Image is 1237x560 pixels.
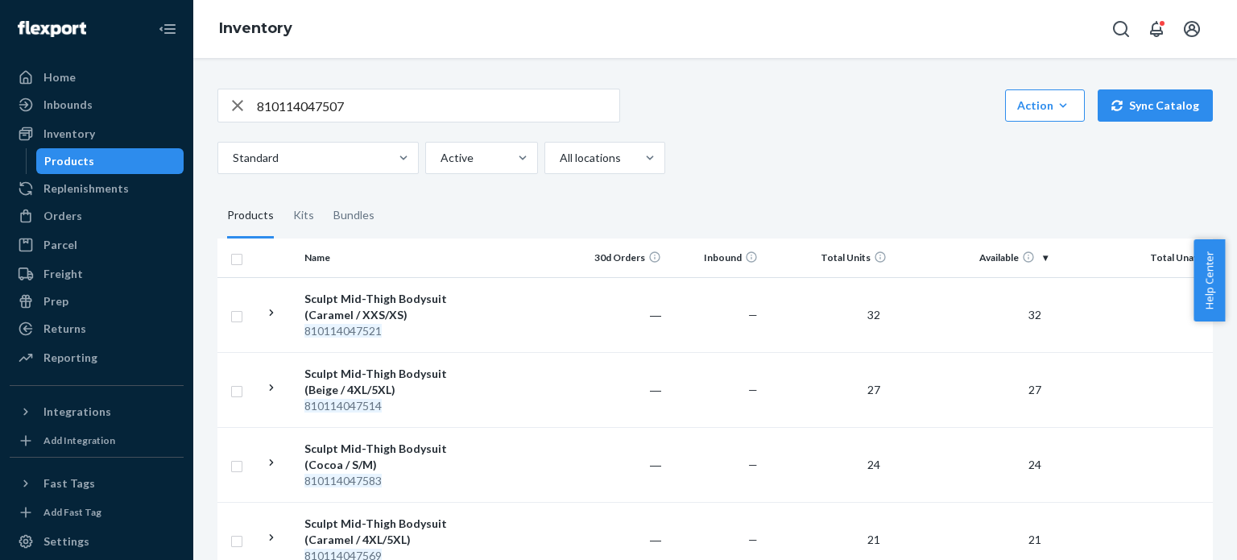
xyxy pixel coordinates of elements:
[10,176,184,201] a: Replenishments
[43,505,101,519] div: Add Fast Tag
[861,533,887,546] span: 21
[304,291,473,323] div: Sculpt Mid-Thigh Bodysuit (Caramel / XXS/XS)
[10,471,184,496] button: Fast Tags
[748,383,758,396] span: —
[43,126,95,142] div: Inventory
[1022,533,1048,546] span: 21
[10,345,184,371] a: Reporting
[227,193,274,239] div: Products
[304,441,473,473] div: Sculpt Mid-Thigh Bodysuit (Cocoa / S/M)
[44,153,94,169] div: Products
[748,458,758,471] span: —
[298,239,479,277] th: Name
[571,427,668,502] td: ―
[558,150,560,166] input: All locations
[43,533,89,550] div: Settings
[151,13,184,45] button: Close Navigation
[1176,13,1208,45] button: Open account menu
[304,324,382,338] em: 810114047521
[10,288,184,314] a: Prep
[10,529,184,554] a: Settings
[293,193,314,239] div: Kits
[10,232,184,258] a: Parcel
[333,193,374,239] div: Bundles
[10,261,184,287] a: Freight
[43,69,76,85] div: Home
[43,404,111,420] div: Integrations
[1140,13,1173,45] button: Open notifications
[43,180,129,197] div: Replenishments
[1022,458,1048,471] span: 24
[231,150,233,166] input: Standard
[43,237,77,253] div: Parcel
[1098,89,1213,122] button: Sync Catalog
[10,399,184,425] button: Integrations
[43,266,83,282] div: Freight
[10,64,184,90] a: Home
[304,399,382,413] em: 810114047514
[1022,308,1048,321] span: 32
[861,308,887,321] span: 32
[304,474,382,487] em: 810114047583
[1005,89,1085,122] button: Action
[10,203,184,229] a: Orders
[43,321,86,337] div: Returns
[861,383,887,396] span: 27
[36,148,184,174] a: Products
[257,89,619,122] input: Search inventory by name or sku
[43,475,95,492] div: Fast Tags
[43,293,68,309] div: Prep
[10,431,184,450] a: Add Integration
[748,308,758,321] span: —
[10,121,184,147] a: Inventory
[1105,13,1137,45] button: Open Search Box
[748,533,758,546] span: —
[861,458,887,471] span: 24
[571,352,668,427] td: ―
[1194,239,1225,321] button: Help Center
[439,150,441,166] input: Active
[893,239,1054,277] th: Available
[43,350,97,366] div: Reporting
[764,239,893,277] th: Total Units
[43,97,93,113] div: Inbounds
[1022,383,1048,396] span: 27
[43,208,82,224] div: Orders
[219,19,292,37] a: Inventory
[668,239,764,277] th: Inbound
[304,516,473,548] div: Sculpt Mid-Thigh Bodysuit (Caramel / 4XL/5XL)
[206,6,305,52] ol: breadcrumbs
[43,433,115,447] div: Add Integration
[571,239,668,277] th: 30d Orders
[10,92,184,118] a: Inbounds
[1017,97,1073,114] div: Action
[18,21,86,37] img: Flexport logo
[10,316,184,342] a: Returns
[10,503,184,522] a: Add Fast Tag
[571,277,668,352] td: ―
[304,366,473,398] div: Sculpt Mid-Thigh Bodysuit (Beige / 4XL/5XL)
